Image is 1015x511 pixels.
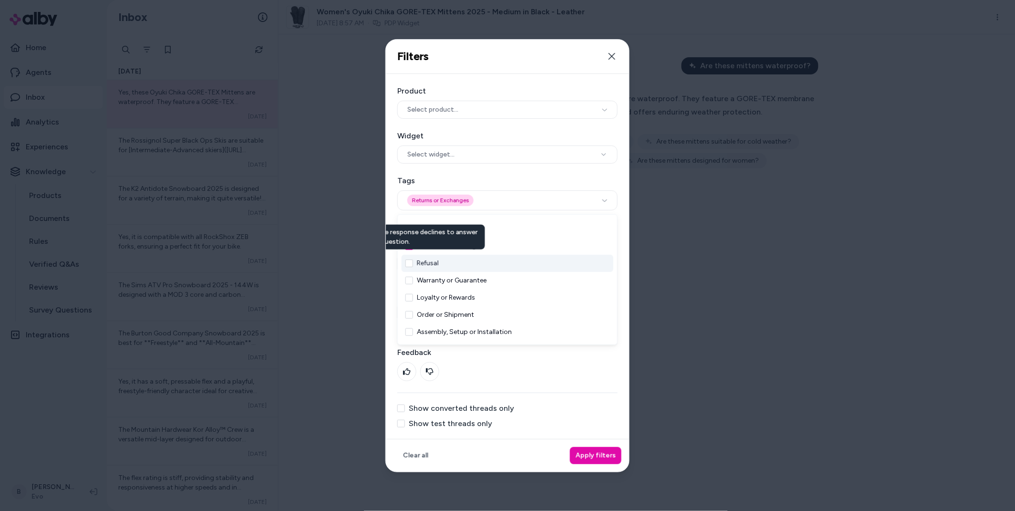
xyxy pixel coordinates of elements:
span: Select product... [407,105,458,115]
label: Feedback [397,347,618,358]
h2: Topic Related [402,222,613,234]
h2: Filters [397,49,429,63]
label: Widget [397,130,618,142]
label: Show converted threads only [409,405,514,412]
button: Apply filters [570,447,621,464]
label: Show test threads only [409,420,492,428]
button: Refusal [417,259,439,268]
button: Order or Shipment [417,310,474,320]
label: Tags [397,175,618,187]
div: Returns or Exchanges [407,195,474,206]
button: Loyalty or Rewards [417,293,475,302]
button: Warranty or Guarantee [417,276,487,285]
label: Product [397,85,618,97]
div: The response declines to answer a question. [371,224,485,249]
button: Clear all [397,447,434,464]
div: Suggestions [397,214,618,345]
button: Assembly, Setup or Installation [417,327,512,337]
